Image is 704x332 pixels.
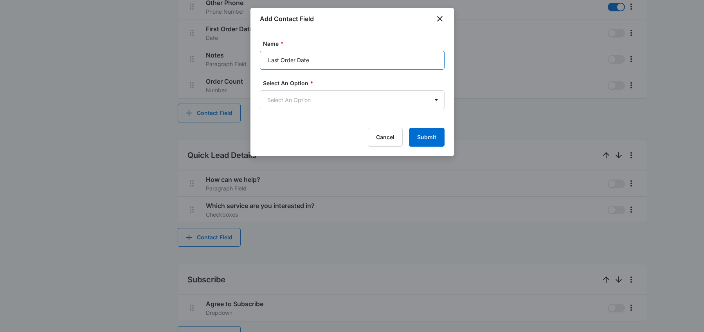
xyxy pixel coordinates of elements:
button: close [435,14,445,23]
button: Cancel [368,128,403,147]
input: Name [260,51,445,70]
h1: Add Contact Field [260,14,314,23]
button: Submit [409,128,445,147]
label: Select An Option [263,79,448,87]
label: Name [263,39,448,48]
